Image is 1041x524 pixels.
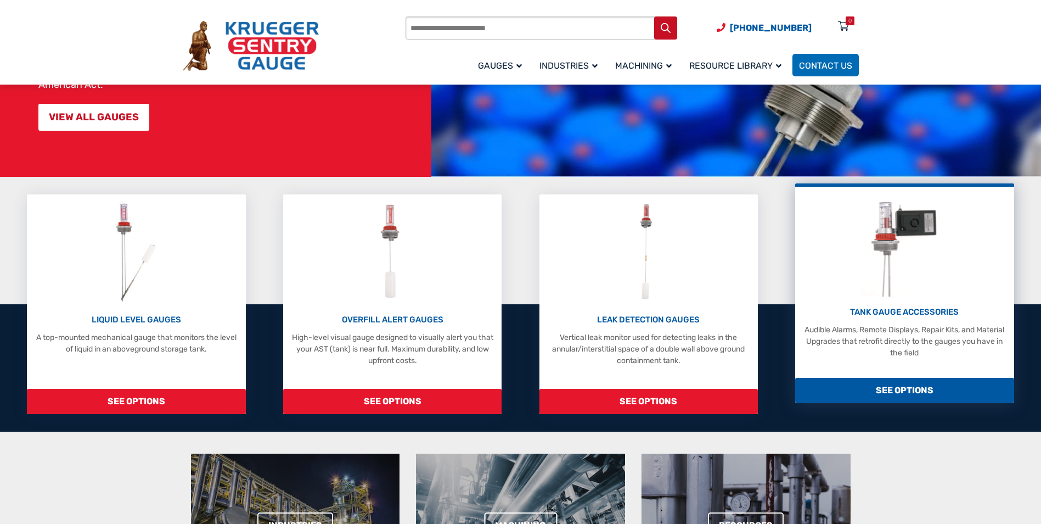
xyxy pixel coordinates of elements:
[183,21,319,71] img: Krueger Sentry Gauge
[107,200,165,304] img: Liquid Level Gauges
[289,314,496,326] p: OVERFILL ALERT GAUGES
[545,314,752,326] p: LEAK DETECTION GAUGES
[283,389,502,414] span: SEE OPTIONS
[799,60,852,71] span: Contact Us
[792,54,859,76] a: Contact Us
[801,306,1008,319] p: TANK GAUGE ACCESSORIES
[795,183,1014,403] a: Tank Gauge Accessories TANK GAUGE ACCESSORIES Audible Alarms, Remote Displays, Repair Kits, and M...
[539,60,598,71] span: Industries
[283,194,502,414] a: Overfill Alert Gauges OVERFILL ALERT GAUGES High-level visual gauge designed to visually alert yo...
[615,60,672,71] span: Machining
[717,21,812,35] a: Phone Number (920) 434-8860
[32,314,240,326] p: LIQUID LEVEL GAUGES
[533,52,609,78] a: Industries
[801,324,1008,359] p: Audible Alarms, Remote Displays, Repair Kits, and Material Upgrades that retrofit directly to the...
[689,60,781,71] span: Resource Library
[368,200,417,304] img: Overfill Alert Gauges
[627,200,670,304] img: Leak Detection Gauges
[730,23,812,33] span: [PHONE_NUMBER]
[27,194,245,414] a: Liquid Level Gauges LIQUID LEVEL GAUGES A top-mounted mechanical gauge that monitors the level of...
[38,24,426,90] p: At Krueger Sentry Gauge, for over 75 years we have manufactured over three million liquid-level g...
[32,332,240,355] p: A top-mounted mechanical gauge that monitors the level of liquid in an aboveground storage tank.
[545,332,752,366] p: Vertical leak monitor used for detecting leaks in the annular/interstitial space of a double wall...
[683,52,792,78] a: Resource Library
[478,60,522,71] span: Gauges
[27,389,245,414] span: SEE OPTIONS
[860,192,949,297] img: Tank Gauge Accessories
[38,104,149,131] a: VIEW ALL GAUGES
[609,52,683,78] a: Machining
[795,378,1014,403] span: SEE OPTIONS
[539,389,758,414] span: SEE OPTIONS
[539,194,758,414] a: Leak Detection Gauges LEAK DETECTION GAUGES Vertical leak monitor used for detecting leaks in the...
[289,332,496,366] p: High-level visual gauge designed to visually alert you that your AST (tank) is near full. Maximum...
[848,16,852,25] div: 0
[471,52,533,78] a: Gauges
